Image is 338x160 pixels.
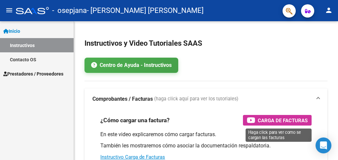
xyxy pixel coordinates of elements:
[100,142,312,149] p: También les mostraremos cómo asociar la documentación respaldatoria.
[92,95,153,103] strong: Comprobantes / Facturas
[87,3,204,18] span: - [PERSON_NAME] [PERSON_NAME]
[84,58,178,73] a: Centro de Ayuda - Instructivos
[5,6,13,14] mat-icon: menu
[100,154,165,160] a: Instructivo Carga de Facturas
[84,88,327,110] mat-expansion-panel-header: Comprobantes / Facturas (haga click aquí para ver los tutoriales)
[154,95,238,103] span: (haga click aquí para ver los tutoriales)
[52,3,87,18] span: - osepjana
[84,37,327,50] h2: Instructivos y Video Tutoriales SAAS
[100,131,312,138] p: En este video explicaremos cómo cargar facturas.
[325,6,333,14] mat-icon: person
[3,70,63,78] span: Prestadores / Proveedores
[258,116,308,125] span: Carga de Facturas
[3,27,20,35] span: Inicio
[100,116,170,125] h3: ¿Cómo cargar una factura?
[243,115,312,126] button: Carga de Facturas
[316,137,331,153] div: Open Intercom Messenger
